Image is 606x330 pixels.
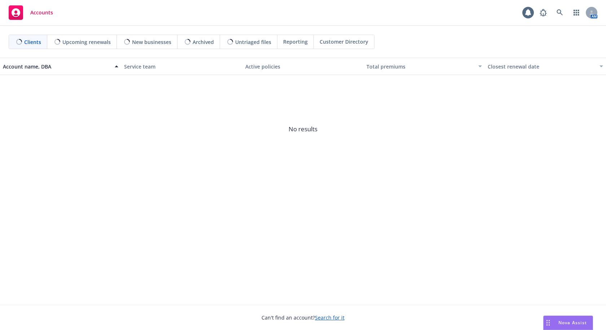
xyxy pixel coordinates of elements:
span: Can't find an account? [262,314,344,321]
span: Nova Assist [558,320,587,326]
a: Search for it [315,314,344,321]
button: Closest renewal date [485,58,606,75]
span: Customer Directory [320,38,368,45]
button: Service team [121,58,242,75]
span: Archived [193,38,214,46]
span: Upcoming renewals [62,38,111,46]
span: Reporting [283,38,308,45]
span: Accounts [30,10,53,16]
a: Switch app [569,5,584,20]
a: Search [553,5,567,20]
div: Total premiums [366,63,474,70]
div: Service team [124,63,240,70]
button: Total premiums [364,58,485,75]
span: New businesses [132,38,171,46]
a: Report a Bug [536,5,550,20]
button: Nova Assist [543,316,593,330]
div: Closest renewal date [488,63,595,70]
span: Clients [24,38,41,46]
div: Active policies [245,63,361,70]
div: Drag to move [544,316,553,330]
span: Untriaged files [235,38,271,46]
div: Account name, DBA [3,63,110,70]
a: Accounts [6,3,56,23]
button: Active policies [242,58,364,75]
